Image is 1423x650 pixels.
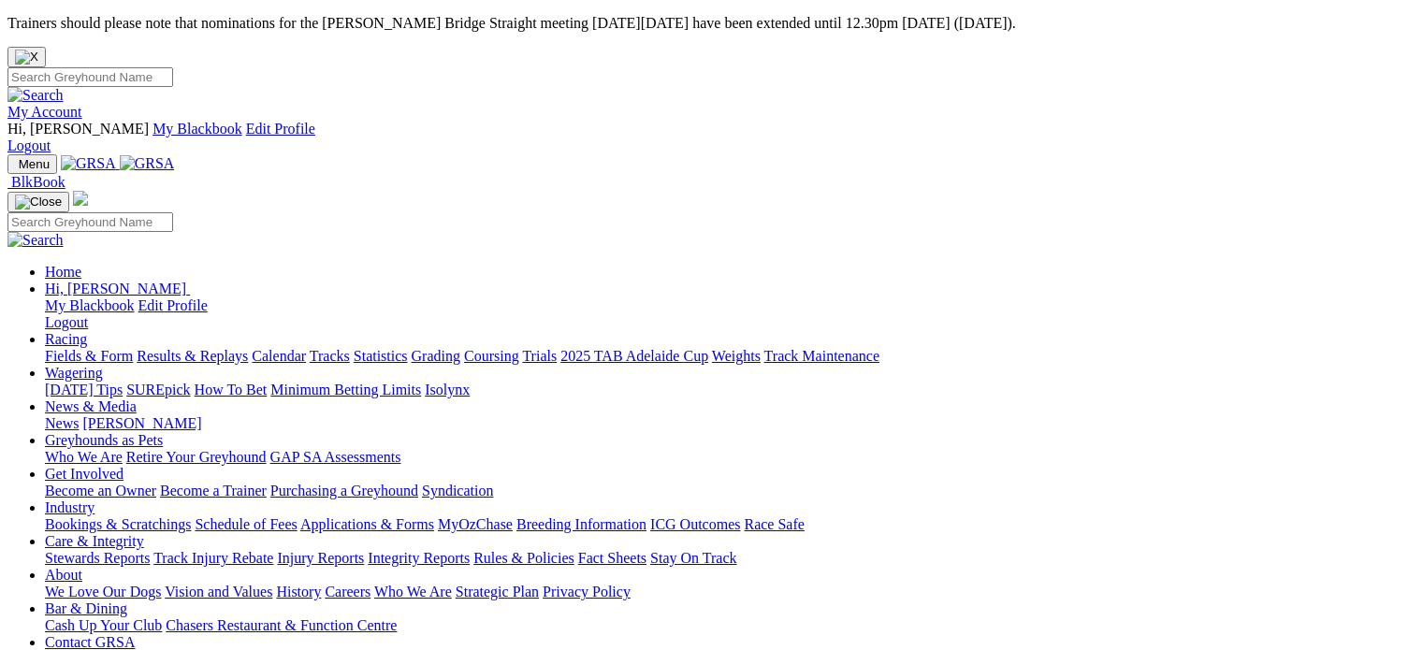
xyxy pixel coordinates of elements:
[354,348,408,364] a: Statistics
[7,212,173,232] input: Search
[270,382,421,397] a: Minimum Betting Limits
[152,121,242,137] a: My Blackbook
[19,157,50,171] span: Menu
[45,365,103,381] a: Wagering
[45,348,1416,365] div: Racing
[45,617,1416,634] div: Bar & Dining
[7,121,1416,154] div: My Account
[252,348,306,364] a: Calendar
[120,155,175,172] img: GRSA
[7,174,65,190] a: BlkBook
[7,192,69,212] button: Toggle navigation
[764,348,879,364] a: Track Maintenance
[45,550,1416,567] div: Care & Integrity
[137,348,248,364] a: Results & Replays
[45,617,162,633] a: Cash Up Your Club
[7,67,173,87] input: Search
[11,174,65,190] span: BlkBook
[153,550,273,566] a: Track Injury Rebate
[160,483,267,498] a: Become a Trainer
[15,195,62,209] img: Close
[195,516,297,532] a: Schedule of Fees
[543,584,631,599] a: Privacy Policy
[45,297,135,313] a: My Blackbook
[45,584,161,599] a: We Love Our Dogs
[45,382,1416,398] div: Wagering
[473,550,574,566] a: Rules & Policies
[7,15,1416,32] p: Trainers should please note that nominations for the [PERSON_NAME] Bridge Straight meeting [DATE]...
[45,550,150,566] a: Stewards Reports
[138,297,208,313] a: Edit Profile
[7,121,149,137] span: Hi, [PERSON_NAME]
[45,281,186,296] span: Hi, [PERSON_NAME]
[422,483,493,498] a: Syndication
[650,550,736,566] a: Stay On Track
[270,449,401,465] a: GAP SA Assessments
[45,516,191,532] a: Bookings & Scratchings
[712,348,761,364] a: Weights
[45,634,135,650] a: Contact GRSA
[246,121,315,137] a: Edit Profile
[126,449,267,465] a: Retire Your Greyhound
[522,348,557,364] a: Trials
[425,382,470,397] a: Isolynx
[325,584,370,599] a: Careers
[45,264,81,280] a: Home
[650,516,740,532] a: ICG Outcomes
[300,516,434,532] a: Applications & Forms
[45,516,1416,533] div: Industry
[45,449,1416,466] div: Greyhounds as Pets
[7,47,46,67] button: Close
[45,415,1416,432] div: News & Media
[15,50,38,65] img: X
[438,516,513,532] a: MyOzChase
[7,232,64,249] img: Search
[45,348,133,364] a: Fields & Form
[45,533,144,549] a: Care & Integrity
[45,584,1416,600] div: About
[7,87,64,104] img: Search
[277,550,364,566] a: Injury Reports
[45,449,123,465] a: Who We Are
[45,297,1416,331] div: Hi, [PERSON_NAME]
[45,314,88,330] a: Logout
[7,154,57,174] button: Toggle navigation
[45,499,94,515] a: Industry
[45,382,123,397] a: [DATE] Tips
[456,584,539,599] a: Strategic Plan
[744,516,804,532] a: Race Safe
[45,483,1416,499] div: Get Involved
[270,483,418,498] a: Purchasing a Greyhound
[45,567,82,583] a: About
[45,432,163,448] a: Greyhounds as Pets
[7,104,82,120] a: My Account
[45,483,156,498] a: Become an Owner
[374,584,452,599] a: Who We Are
[464,348,519,364] a: Coursing
[412,348,460,364] a: Grading
[165,584,272,599] a: Vision and Values
[7,137,51,153] a: Logout
[310,348,350,364] a: Tracks
[45,415,79,431] a: News
[516,516,646,532] a: Breeding Information
[276,584,321,599] a: History
[368,550,470,566] a: Integrity Reports
[45,281,190,296] a: Hi, [PERSON_NAME]
[126,382,190,397] a: SUREpick
[166,617,397,633] a: Chasers Restaurant & Function Centre
[45,398,137,414] a: News & Media
[73,191,88,206] img: logo-grsa-white.png
[45,466,123,482] a: Get Involved
[82,415,201,431] a: [PERSON_NAME]
[578,550,646,566] a: Fact Sheets
[560,348,708,364] a: 2025 TAB Adelaide Cup
[45,331,87,347] a: Racing
[61,155,116,172] img: GRSA
[45,600,127,616] a: Bar & Dining
[195,382,268,397] a: How To Bet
